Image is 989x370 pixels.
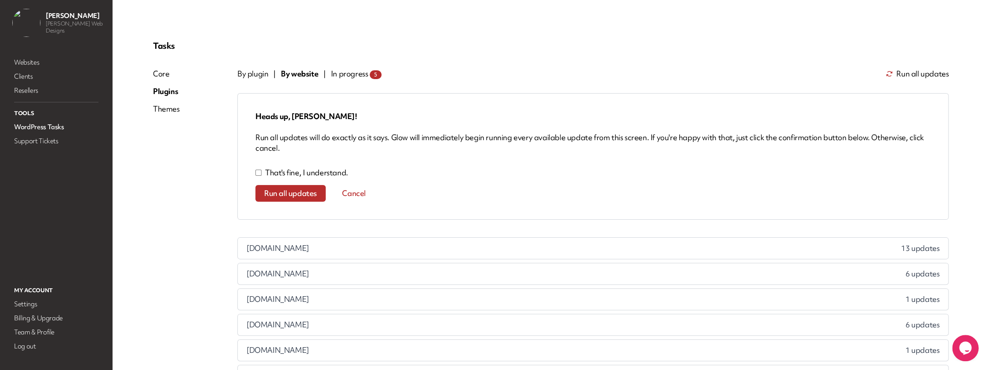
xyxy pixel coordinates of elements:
[897,341,948,359] span: 1 updates
[12,70,100,83] a: Clients
[153,86,180,97] div: Plugins
[264,189,317,198] span: Run all updates
[12,135,100,147] a: Support Tickets
[12,121,100,133] a: WordPress Tasks
[247,294,309,305] span: [DOMAIN_NAME]
[12,340,100,352] a: Log out
[247,243,309,254] span: [DOMAIN_NAME]
[281,69,318,79] span: By website
[12,312,100,324] a: Billing & Upgrade
[896,69,949,79] span: Run all updates
[247,345,309,355] span: [DOMAIN_NAME]
[12,56,100,69] a: Websites
[12,298,100,310] a: Settings
[370,70,382,79] span: 5
[153,40,949,51] p: Tasks
[46,20,105,34] p: [PERSON_NAME] Web Designs
[46,11,105,20] p: [PERSON_NAME]
[255,132,931,153] div: Run all updates will do exactly as it says. Glow will immediately begin running every available u...
[897,290,948,308] span: 1 updates
[153,104,180,114] div: Themes
[265,167,348,178] p: That's fine, I understand.
[255,170,262,176] input: That's fine, I understand.
[331,69,382,79] span: In progress
[324,69,326,79] span: |
[12,326,100,338] a: Team & Profile
[12,108,100,119] p: Tools
[12,84,100,97] a: Resellers
[886,69,949,79] button: Run all updates
[237,69,268,79] span: By plugin
[12,285,100,296] p: My Account
[255,111,931,122] div: Heads up, [PERSON_NAME]!
[952,335,980,361] iframe: chat widget
[255,185,326,202] button: Run all updates
[153,69,180,79] div: Core
[273,69,276,79] span: |
[333,185,375,202] button: Cancel
[247,319,309,330] span: [DOMAIN_NAME]
[247,268,309,279] span: [DOMAIN_NAME]
[897,316,948,334] span: 6 updates
[892,239,948,257] span: 13 updates
[897,265,948,283] span: 6 updates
